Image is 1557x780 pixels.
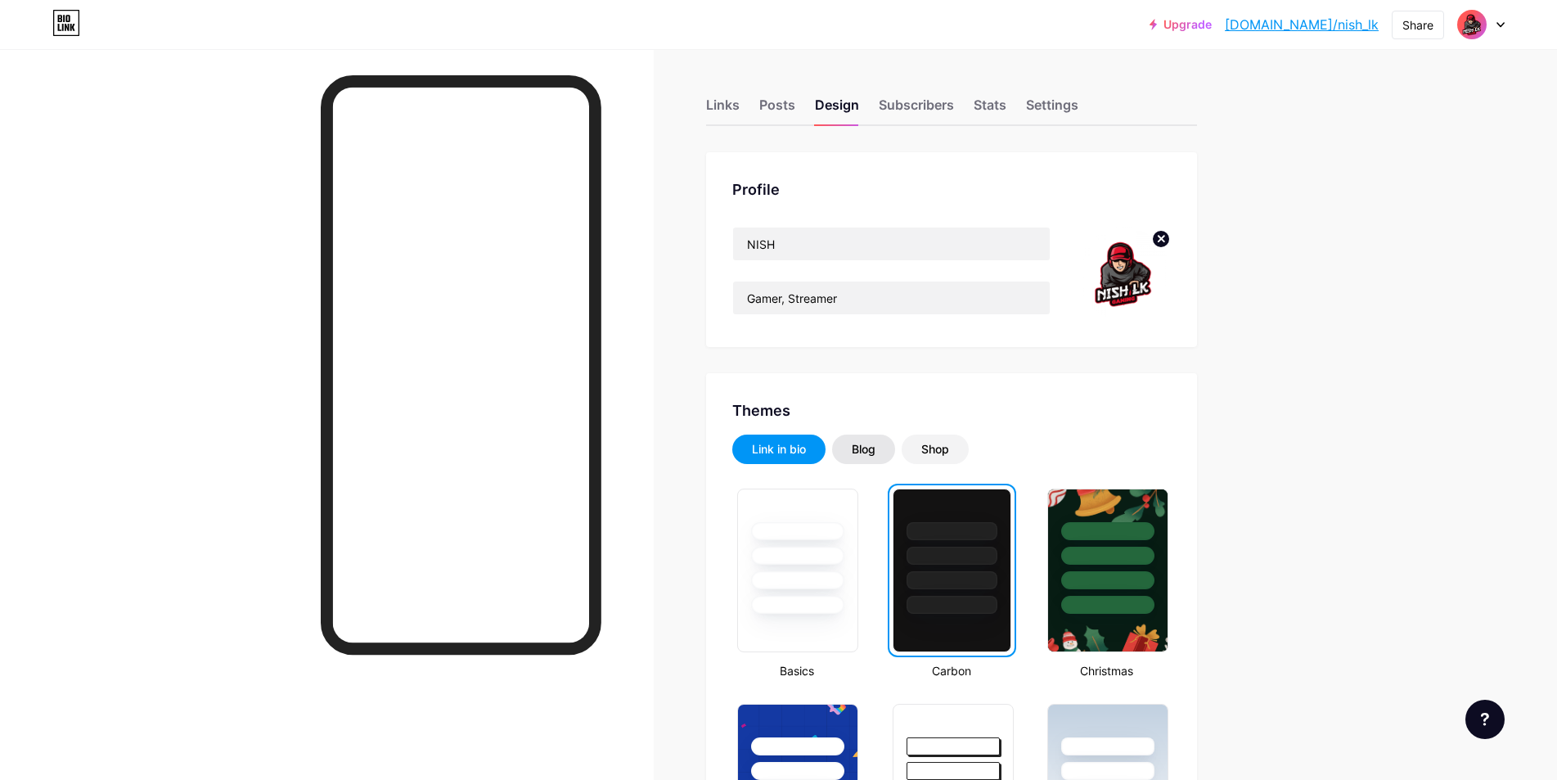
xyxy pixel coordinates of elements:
[815,95,859,124] div: Design
[733,282,1050,314] input: Bio
[974,95,1006,124] div: Stats
[752,441,806,458] div: Link in bio
[1077,227,1171,321] img: NISH LK
[733,228,1050,260] input: Name
[879,95,954,124] div: Subscribers
[1150,18,1212,31] a: Upgrade
[921,441,949,458] div: Shop
[706,95,740,124] div: Links
[852,441,875,458] div: Blog
[732,178,1171,201] div: Profile
[759,95,795,124] div: Posts
[1042,662,1171,679] div: Christmas
[1225,15,1379,34] a: [DOMAIN_NAME]/nish_lk
[1402,16,1433,34] div: Share
[888,662,1016,679] div: Carbon
[1456,9,1487,40] img: NISH LK
[732,662,861,679] div: Basics
[732,399,1171,422] div: Themes
[1026,95,1078,124] div: Settings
